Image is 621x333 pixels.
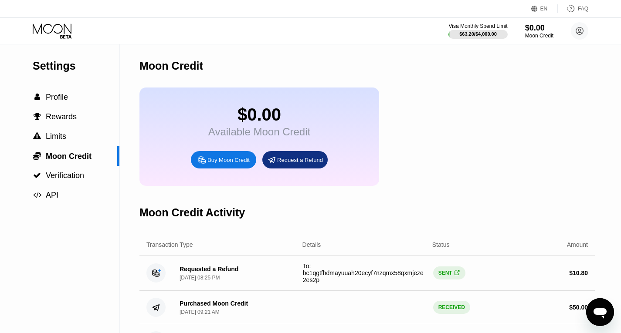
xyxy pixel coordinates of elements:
div: [DATE] 09:21 AM [180,309,220,315]
div: EN [531,4,558,13]
div: Buy Moon Credit [207,156,250,164]
div:  [33,93,41,101]
div: Status [432,241,450,248]
div: Available Moon Credit [208,126,310,138]
div: Details [302,241,321,248]
div: RECEIVED [433,301,470,314]
div: Visa Monthly Spend Limit [448,23,507,29]
div: $0.00Moon Credit [525,24,553,39]
div: Settings [33,60,119,72]
div: EN [540,6,548,12]
div: Transaction Type [146,241,193,248]
span: Limits [46,132,66,141]
span: To: bc1qgtfhdmayuuah20ecyf7nzqmx58qxmjeze2es2p [303,262,424,283]
div: Request a Refund [277,156,323,164]
div: Visa Monthly Spend Limit$63.20/$4,000.00 [448,23,507,39]
iframe: Button to launch messaging window [586,298,614,326]
span:  [455,270,459,276]
div: Moon Credit [139,60,203,72]
span:  [34,113,41,121]
div: $ 50.00 [569,304,588,311]
div: $0.00 [208,105,310,124]
div: Moon Credit Activity [139,206,245,219]
div: $63.20 / $4,000.00 [459,31,497,37]
span:  [33,172,41,179]
div:  [454,270,460,276]
span:  [34,93,40,101]
div:  [33,113,41,121]
span: Rewards [46,112,77,121]
div: Amount [567,241,588,248]
div: Requested a Refund [180,266,238,272]
span:  [33,151,41,160]
div: Purchased Moon Credit [180,300,248,307]
span: Moon Credit [46,152,92,161]
div: FAQ [578,6,588,12]
span:  [33,132,41,140]
span:  [33,191,41,199]
span: Profile [46,93,68,101]
div: $0.00 [525,24,553,33]
div: $ 10.80 [569,269,588,276]
div: FAQ [558,4,588,13]
span: Verification [46,171,84,180]
div: SENT [433,266,465,279]
div: Request a Refund [262,151,328,168]
div: Moon Credit [525,33,553,39]
div: [DATE] 08:25 PM [180,275,220,281]
span: API [46,191,58,199]
div: Buy Moon Credit [191,151,256,168]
